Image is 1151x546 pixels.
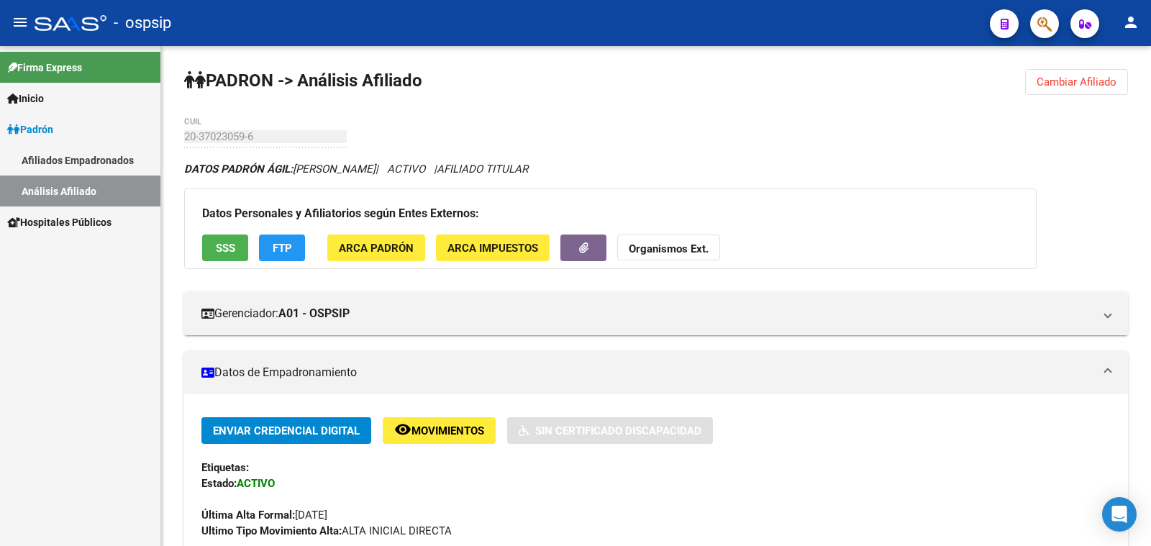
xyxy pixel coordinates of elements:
[7,91,44,106] span: Inicio
[201,306,1093,322] mat-panel-title: Gerenciador:
[201,477,237,490] strong: Estado:
[1122,14,1139,31] mat-icon: person
[7,60,82,76] span: Firma Express
[213,424,360,437] span: Enviar Credencial Digital
[617,235,720,261] button: Organismos Ext.
[184,163,293,176] strong: DATOS PADRÓN ÁGIL:
[327,235,425,261] button: ARCA Padrón
[184,351,1128,394] mat-expansion-panel-header: Datos de Empadronamiento
[535,424,701,437] span: Sin Certificado Discapacidad
[1025,69,1128,95] button: Cambiar Afiliado
[259,235,305,261] button: FTP
[202,235,248,261] button: SSS
[237,477,275,490] strong: ACTIVO
[201,524,342,537] strong: Ultimo Tipo Movimiento Alta:
[339,242,414,255] span: ARCA Padrón
[201,509,295,522] strong: Última Alta Formal:
[184,70,422,91] strong: PADRON -> Análisis Afiliado
[201,365,1093,381] mat-panel-title: Datos de Empadronamiento
[7,214,112,230] span: Hospitales Públicos
[114,7,171,39] span: - ospsip
[278,306,350,322] strong: A01 - OSPSIP
[201,417,371,444] button: Enviar Credencial Digital
[216,242,235,255] span: SSS
[184,163,376,176] span: [PERSON_NAME]
[411,424,484,437] span: Movimientos
[202,204,1019,224] h3: Datos Personales y Afiliatorios según Entes Externos:
[201,524,452,537] span: ALTA INICIAL DIRECTA
[447,242,538,255] span: ARCA Impuestos
[273,242,292,255] span: FTP
[12,14,29,31] mat-icon: menu
[394,421,411,438] mat-icon: remove_red_eye
[184,163,528,176] i: | ACTIVO |
[1102,497,1137,532] div: Open Intercom Messenger
[1037,76,1116,88] span: Cambiar Afiliado
[201,461,249,474] strong: Etiquetas:
[629,242,709,255] strong: Organismos Ext.
[507,417,713,444] button: Sin Certificado Discapacidad
[383,417,496,444] button: Movimientos
[437,163,528,176] span: AFILIADO TITULAR
[201,509,327,522] span: [DATE]
[7,122,53,137] span: Padrón
[184,292,1128,335] mat-expansion-panel-header: Gerenciador:A01 - OSPSIP
[436,235,550,261] button: ARCA Impuestos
